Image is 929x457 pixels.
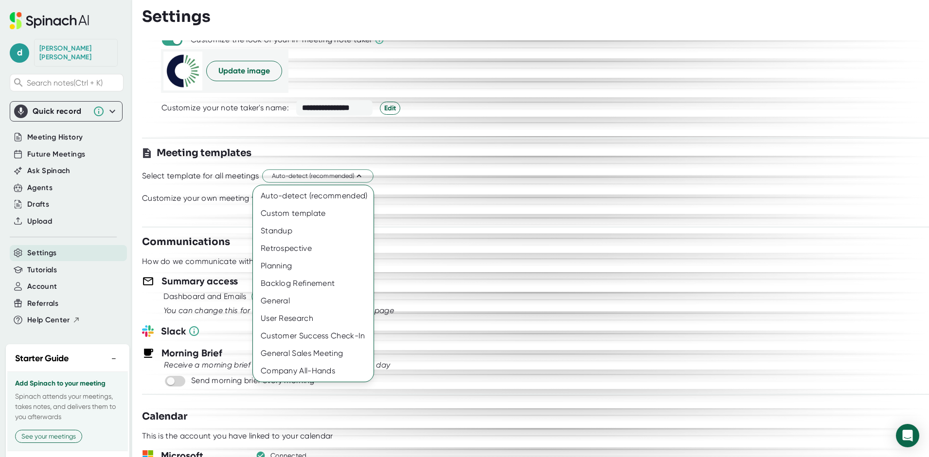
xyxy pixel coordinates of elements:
div: Planning [253,257,374,275]
div: General [253,292,374,310]
div: Customer Success Check-In [253,327,374,345]
div: Custom template [253,205,374,222]
div: Standup [253,222,374,240]
div: Auto-detect (recommended) [253,187,374,205]
div: General Sales Meeting [253,345,374,362]
div: User Research [253,310,374,327]
div: Backlog Refinement [253,275,374,292]
div: Open Intercom Messenger [896,424,919,447]
div: Retrospective [253,240,374,257]
div: Company All-Hands [253,362,374,380]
